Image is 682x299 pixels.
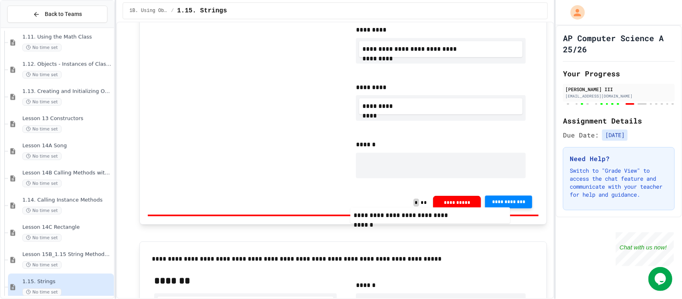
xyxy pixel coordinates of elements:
[22,234,62,241] span: No time set
[171,8,174,14] span: /
[129,8,168,14] span: 1B. Using Objects and Methods
[177,6,227,16] span: 1.15. Strings
[22,224,112,231] span: Lesson 14C Rectangle
[22,44,62,51] span: No time set
[570,154,668,163] h3: Need Help?
[45,10,82,18] span: Back to Teams
[22,179,62,187] span: No time set
[563,115,675,126] h2: Assignment Details
[648,267,674,291] iframe: chat widget
[22,169,112,176] span: Lesson 14B Calling Methods with Parameters
[22,288,62,296] span: No time set
[22,152,62,160] span: No time set
[22,278,112,285] span: 1.15. Strings
[22,251,112,258] span: Lesson 15B_1.15 String Methods Demonstration
[22,61,112,68] span: 1.12. Objects - Instances of Classes
[616,232,674,266] iframe: chat widget
[22,125,62,133] span: No time set
[22,261,62,269] span: No time set
[22,34,112,40] span: 1.11. Using the Math Class
[22,142,112,149] span: Lesson 14A Song
[22,197,112,203] span: 1.14. Calling Instance Methods
[563,32,675,55] h1: AP Computer Science A 25/26
[22,98,62,106] span: No time set
[563,130,599,140] span: Due Date:
[563,68,675,79] h2: Your Progress
[22,88,112,95] span: 1.13. Creating and Initializing Objects: Constructors
[602,130,628,141] span: [DATE]
[565,86,672,93] div: [PERSON_NAME] III
[570,167,668,199] p: Switch to "Grade View" to access the chat feature and communicate with your teacher for help and ...
[22,71,62,78] span: No time set
[22,207,62,214] span: No time set
[22,115,112,122] span: Lesson 13 Constructors
[562,3,587,22] div: My Account
[565,93,672,99] div: [EMAIL_ADDRESS][DOMAIN_NAME]
[7,6,107,23] button: Back to Teams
